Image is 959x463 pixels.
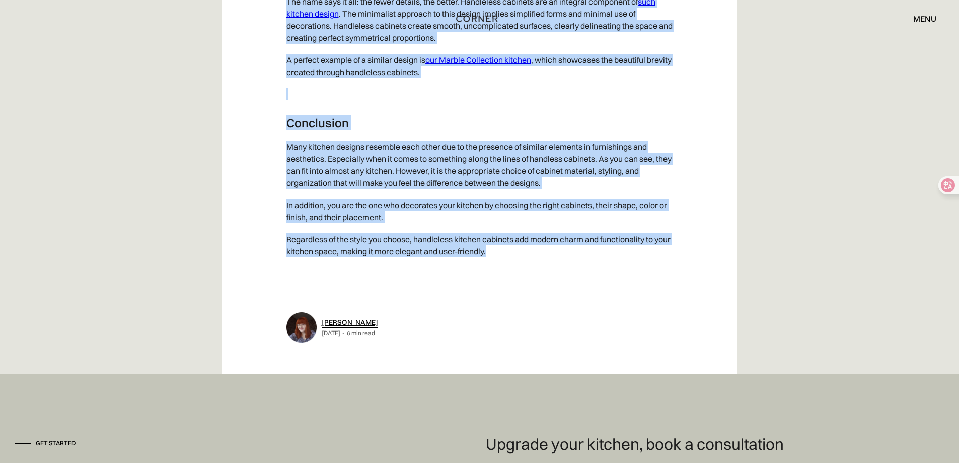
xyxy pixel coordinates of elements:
[903,10,936,27] div: menu
[286,83,673,105] p: ‍
[286,228,673,262] p: Regardless of the style you choose, handleless kitchen cabinets add modern charm and functionalit...
[322,329,340,337] div: [DATE]
[286,262,673,285] p: ‍
[286,194,673,228] p: In addition, you are the one who decorates your kitchen by choosing the right cabinets, their sha...
[322,318,378,327] a: [PERSON_NAME]
[347,329,375,337] div: 6 min read
[913,15,936,23] div: menu
[286,115,673,130] h3: Conclusion
[342,329,345,337] div: -
[36,439,76,448] div: Get started
[486,435,784,454] h4: Upgrade your kitchen, book a consultation
[286,136,673,194] p: Many kitchen designs resemble each other due to the presence of similar elements in furnishings a...
[445,12,514,25] a: home
[286,49,673,83] p: A perfect example of a similar design is , which showcases the beautiful brevity created through ...
[425,55,531,65] a: our Marble Collection kitchen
